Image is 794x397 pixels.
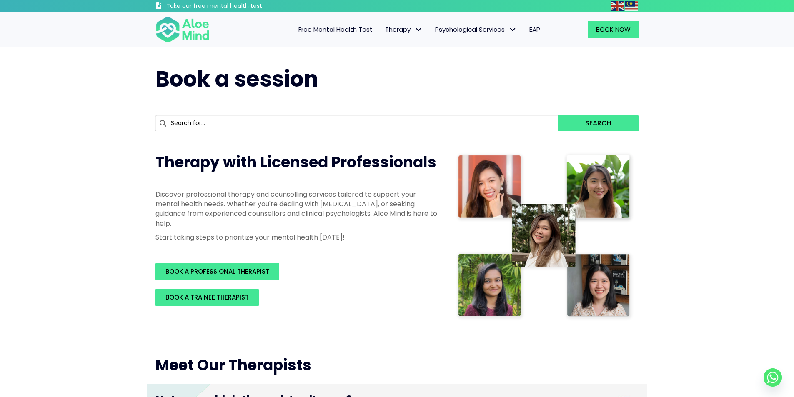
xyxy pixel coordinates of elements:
a: Free Mental Health Test [292,21,379,38]
a: Psychological ServicesPsychological Services: submenu [429,21,523,38]
img: Therapist collage [456,152,634,321]
span: Therapy [385,25,423,34]
a: Take our free mental health test [155,2,307,12]
nav: Menu [220,21,546,38]
span: Book a session [155,64,318,94]
span: Therapy with Licensed Professionals [155,152,436,173]
a: Book Now [588,21,639,38]
p: Start taking steps to prioritize your mental health [DATE]! [155,232,439,242]
a: Malay [625,1,639,10]
button: Search [558,115,639,131]
span: BOOK A TRAINEE THERAPIST [165,293,249,302]
a: BOOK A PROFESSIONAL THERAPIST [155,263,279,280]
span: EAP [529,25,540,34]
span: Meet Our Therapists [155,355,311,376]
span: BOOK A PROFESSIONAL THERAPIST [165,267,269,276]
a: BOOK A TRAINEE THERAPIST [155,289,259,306]
img: en [611,1,624,11]
a: Whatsapp [764,368,782,387]
span: Therapy: submenu [413,24,425,36]
span: Book Now [596,25,631,34]
img: Aloe mind Logo [155,16,210,43]
a: TherapyTherapy: submenu [379,21,429,38]
span: Psychological Services [435,25,517,34]
span: Psychological Services: submenu [507,24,519,36]
input: Search for... [155,115,559,131]
img: ms [625,1,638,11]
h3: Take our free mental health test [166,2,307,10]
a: English [611,1,625,10]
span: Free Mental Health Test [298,25,373,34]
a: EAP [523,21,546,38]
p: Discover professional therapy and counselling services tailored to support your mental health nee... [155,190,439,228]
